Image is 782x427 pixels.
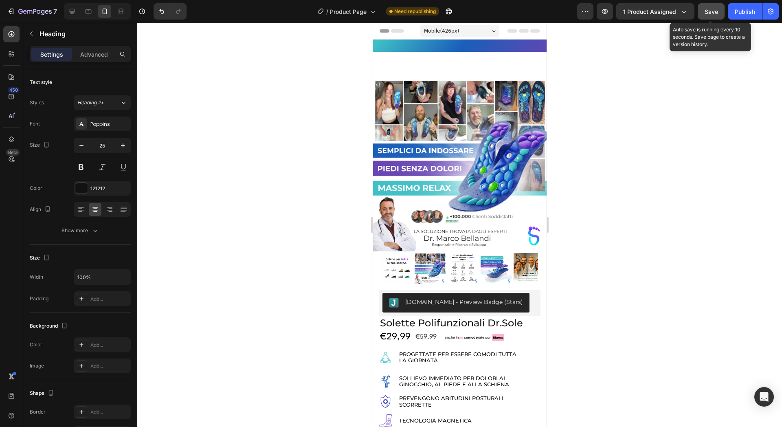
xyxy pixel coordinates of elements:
[74,95,131,110] button: Heading 2*
[705,8,718,15] span: Save
[90,341,129,349] div: Add...
[373,23,547,427] iframe: Design area
[698,3,725,20] button: Save
[154,3,187,20] div: Undo/Redo
[30,295,48,302] div: Padding
[74,270,130,284] input: Auto
[77,99,104,106] span: Heading 2*
[623,7,676,16] span: 1 product assigned
[90,185,129,192] div: 121212
[8,87,20,93] div: 450
[90,121,129,128] div: Poppins
[616,3,694,20] button: 1 product assigned
[80,50,108,59] p: Advanced
[754,387,774,407] div: Open Intercom Messenger
[3,3,61,20] button: 7
[90,295,129,303] div: Add...
[30,341,42,348] div: Color
[735,7,755,16] div: Publish
[90,409,129,416] div: Add...
[30,321,69,332] div: Background
[326,7,328,16] span: /
[6,149,20,156] div: Beta
[40,50,63,59] p: Settings
[30,388,56,399] div: Shape
[30,140,51,151] div: Size
[728,3,762,20] button: Publish
[30,273,43,281] div: Width
[62,227,99,235] div: Show more
[30,79,52,86] div: Text style
[30,99,44,106] div: Styles
[40,29,127,39] p: Heading
[90,363,129,370] div: Add...
[53,7,57,16] p: 7
[30,408,46,416] div: Border
[394,8,436,15] span: Need republishing
[30,362,44,370] div: Image
[30,223,131,238] button: Show more
[30,185,42,192] div: Color
[30,204,53,215] div: Align
[330,7,367,16] span: Product Page
[30,120,40,128] div: Font
[30,253,51,264] div: Size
